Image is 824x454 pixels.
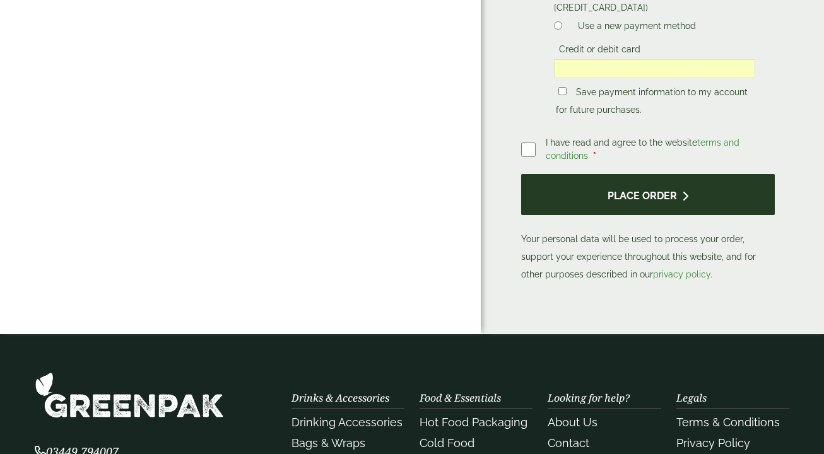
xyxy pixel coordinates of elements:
a: Hot Food Packaging [420,416,527,429]
a: Terms & Conditions [676,416,780,429]
button: Place order [521,174,775,215]
label: Use a new payment method [573,21,701,35]
p: Your personal data will be used to process your order, support your experience throughout this we... [521,174,775,283]
label: Credit or debit card [554,44,645,58]
label: Save payment information to my account for future purchases. [556,87,748,119]
a: privacy policy [653,269,710,279]
iframe: Secure card payment input frame [558,63,751,74]
a: Privacy Policy [676,436,750,450]
a: Drinking Accessories [291,416,403,429]
img: GreenPak Supplies [35,372,224,418]
abbr: required [593,151,596,161]
a: Contact [548,436,589,450]
a: Bags & Wraps [291,436,365,450]
a: About Us [548,416,597,429]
